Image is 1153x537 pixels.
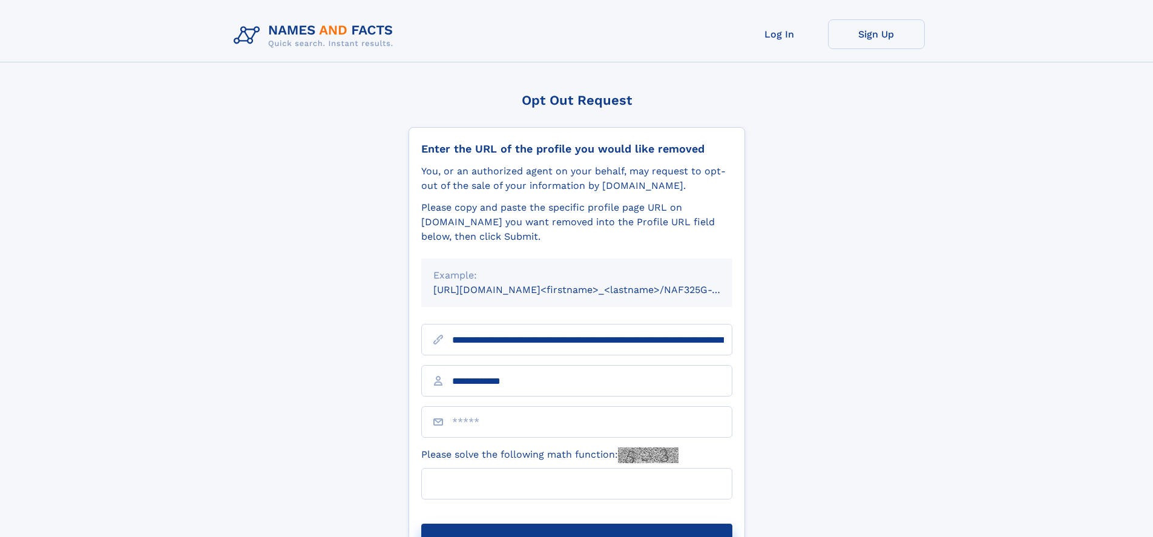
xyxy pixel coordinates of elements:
div: Enter the URL of the profile you would like removed [421,142,732,156]
div: You, or an authorized agent on your behalf, may request to opt-out of the sale of your informatio... [421,164,732,193]
a: Log In [731,19,828,49]
div: Please copy and paste the specific profile page URL on [DOMAIN_NAME] you want removed into the Pr... [421,200,732,244]
a: Sign Up [828,19,925,49]
label: Please solve the following math function: [421,447,678,463]
small: [URL][DOMAIN_NAME]<firstname>_<lastname>/NAF325G-xxxxxxxx [433,284,755,295]
div: Opt Out Request [409,93,745,108]
img: Logo Names and Facts [229,19,403,52]
div: Example: [433,268,720,283]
